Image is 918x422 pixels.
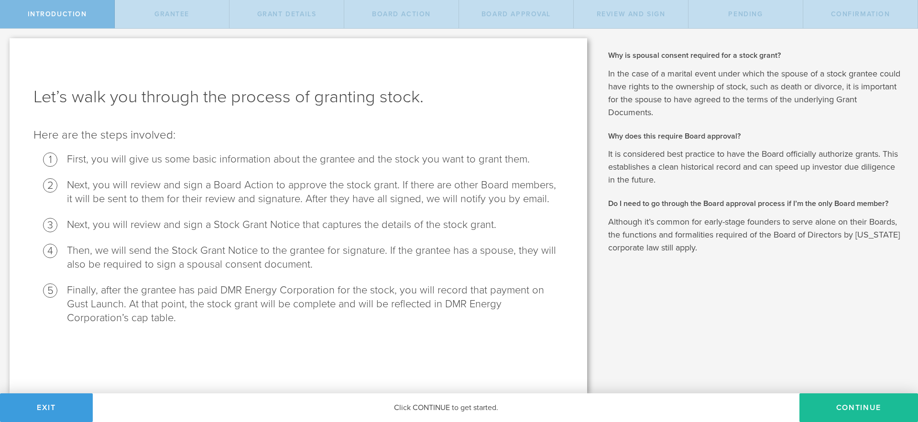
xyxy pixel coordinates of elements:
span: Pending [728,10,763,18]
li: Next, you will review and sign a Board Action to approve the stock grant. If there are other Boar... [67,178,563,206]
p: It is considered best practice to have the Board officially authorize grants. This establishes a ... [608,148,904,186]
span: Board Action [372,10,431,18]
h2: Do I need to go through the Board approval process if I’m the only Board member? [608,198,904,209]
p: In the case of a marital event under which the spouse of a stock grantee could have rights to the... [608,67,904,119]
span: Grantee [154,10,189,18]
h1: Let’s walk you through the process of granting stock. [33,86,563,108]
li: Finally, after the grantee has paid DMR Energy Corporation for the stock, you will record that pa... [67,283,563,325]
p: Although it’s common for early-stage founders to serve alone on their Boards, the functions and f... [608,216,904,254]
h2: Why is spousal consent required for a stock grant? [608,50,904,61]
span: Review and Sign [597,10,666,18]
span: Confirmation [831,10,890,18]
li: Next, you will review and sign a Stock Grant Notice that captures the details of the stock grant. [67,218,563,232]
h2: Why does this require Board approval? [608,131,904,141]
p: Here are the steps involved: [33,128,563,143]
span: Board Approval [481,10,551,18]
span: Introduction [28,10,87,18]
li: Then, we will send the Stock Grant Notice to the grantee for signature. If the grantee has a spou... [67,244,563,271]
iframe: Chat Widget [870,347,918,393]
li: First, you will give us some basic information about the grantee and the stock you want to grant ... [67,152,563,166]
span: Grant Details [257,10,317,18]
button: Continue [799,393,918,422]
div: Click CONTINUE to get started. [93,393,799,422]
